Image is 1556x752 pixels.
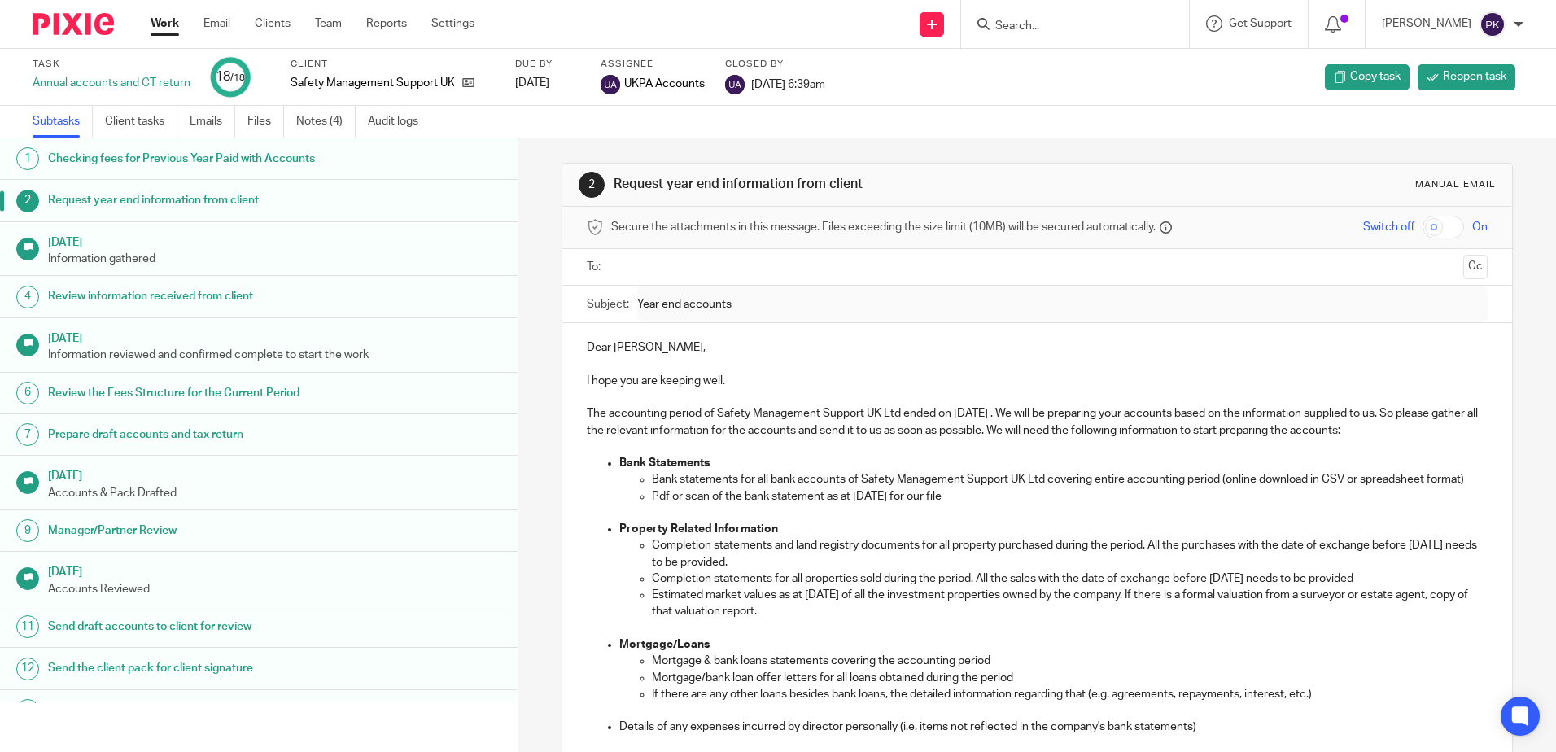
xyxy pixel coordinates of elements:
[1463,255,1488,279] button: Cc
[16,190,39,212] div: 2
[291,58,495,71] label: Client
[431,15,474,32] a: Settings
[515,58,580,71] label: Due by
[1382,15,1471,32] p: [PERSON_NAME]
[725,75,745,94] img: svg%3E
[48,656,351,680] h1: Send the client pack for client signature
[614,176,1072,193] h1: Request year end information from client
[587,296,629,313] label: Subject:
[247,106,284,138] a: Files
[1443,68,1506,85] span: Reopen task
[652,571,1487,587] p: Completion statements for all properties sold during the period. All the sales with the date of e...
[16,382,39,404] div: 6
[48,230,502,251] h1: [DATE]
[33,75,190,91] div: Annual accounts and CT return
[587,405,1487,439] p: The accounting period of Safety Management Support UK Ltd ended on [DATE] . We will be preparing ...
[619,719,1487,735] p: Details of any expenses incurred by director personally (i.e. items not reflected in the company'...
[296,106,356,138] a: Notes (4)
[652,587,1487,620] p: Estimated market values as at [DATE] of all the investment properties owned by the company. If th...
[48,251,502,267] p: Information gathered
[190,106,235,138] a: Emails
[587,259,605,275] label: To:
[611,219,1156,235] span: Secure the attachments in this message. Files exceeding the size limit (10MB) will be secured aut...
[48,485,502,501] p: Accounts & Pack Drafted
[619,523,778,535] strong: Property Related Information
[587,339,1487,356] p: Dear [PERSON_NAME],
[601,58,705,71] label: Assignee
[48,614,351,639] h1: Send draft accounts to client for review
[619,457,710,469] strong: Bank Statements
[1480,11,1506,37] img: svg%3E
[48,560,502,580] h1: [DATE]
[515,75,580,91] div: [DATE]
[151,15,179,32] a: Work
[16,658,39,680] div: 12
[1415,178,1496,191] div: Manual email
[48,422,351,447] h1: Prepare draft accounts and tax return
[368,106,431,138] a: Audit logs
[48,381,351,405] h1: Review the Fees Structure for the Current Period
[1350,68,1401,85] span: Copy task
[652,686,1487,702] p: If there are any other loans besides bank loans, the detailed information regarding that (e.g. ag...
[652,488,1487,505] p: Pdf or scan of the bank statement as at [DATE] for our file
[619,639,710,650] strong: Mortgage/Loans
[16,519,39,542] div: 9
[48,326,502,347] h1: [DATE]
[725,58,825,71] label: Closed by
[1472,219,1488,235] span: On
[16,423,39,446] div: 7
[652,670,1487,686] p: Mortgage/bank loan offer letters for all loans obtained during the period
[33,106,93,138] a: Subtasks
[33,13,114,35] img: Pixie
[48,698,351,723] h1: Submission to Companies House & HMRC
[994,20,1140,34] input: Search
[16,699,39,722] div: 13
[48,284,351,308] h1: Review information received from client
[230,73,245,82] small: /18
[48,464,502,484] h1: [DATE]
[291,75,454,91] p: Safety Management Support UK Ltd
[216,68,245,86] div: 18
[624,76,705,92] span: UKPA Accounts
[652,537,1487,571] p: Completion statements and land registry documents for all property purchased during the period. A...
[48,581,502,597] p: Accounts Reviewed
[1229,18,1292,29] span: Get Support
[33,58,190,71] label: Task
[203,15,230,32] a: Email
[16,147,39,170] div: 1
[1418,64,1515,90] a: Reopen task
[1325,64,1410,90] a: Copy task
[105,106,177,138] a: Client tasks
[16,286,39,308] div: 4
[48,347,502,363] p: Information reviewed and confirmed complete to start the work
[255,15,291,32] a: Clients
[48,188,351,212] h1: Request year end information from client
[48,146,351,171] h1: Checking fees for Previous Year Paid with Accounts
[652,653,1487,669] p: Mortgage & bank loans statements covering the accounting period
[366,15,407,32] a: Reports
[751,78,825,90] span: [DATE] 6:39am
[579,172,605,198] div: 2
[48,518,351,543] h1: Manager/Partner Review
[1363,219,1414,235] span: Switch off
[652,471,1487,487] p: Bank statements for all bank accounts of Safety Management Support UK Ltd covering entire account...
[601,75,620,94] img: svg%3E
[16,615,39,638] div: 11
[587,373,1487,389] p: I hope you are keeping well.
[315,15,342,32] a: Team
